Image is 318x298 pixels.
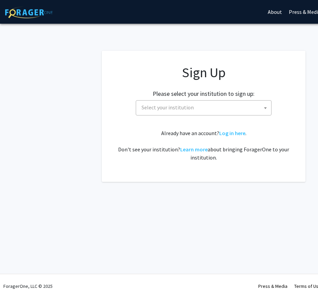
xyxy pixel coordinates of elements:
[5,6,53,18] img: ForagerOne Logo
[115,64,292,81] h1: Sign Up
[180,146,208,153] a: Learn more about bringing ForagerOne to your institution
[139,101,271,114] span: Select your institution
[142,104,194,111] span: Select your institution
[3,274,53,298] div: ForagerOne, LLC © 2025
[258,283,287,289] a: Press & Media
[153,90,255,98] h2: Please select your institution to sign up:
[115,129,292,162] div: Already have an account? . Don't see your institution? about bringing ForagerOne to your institut...
[136,100,272,115] span: Select your institution
[219,130,245,136] a: Log in here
